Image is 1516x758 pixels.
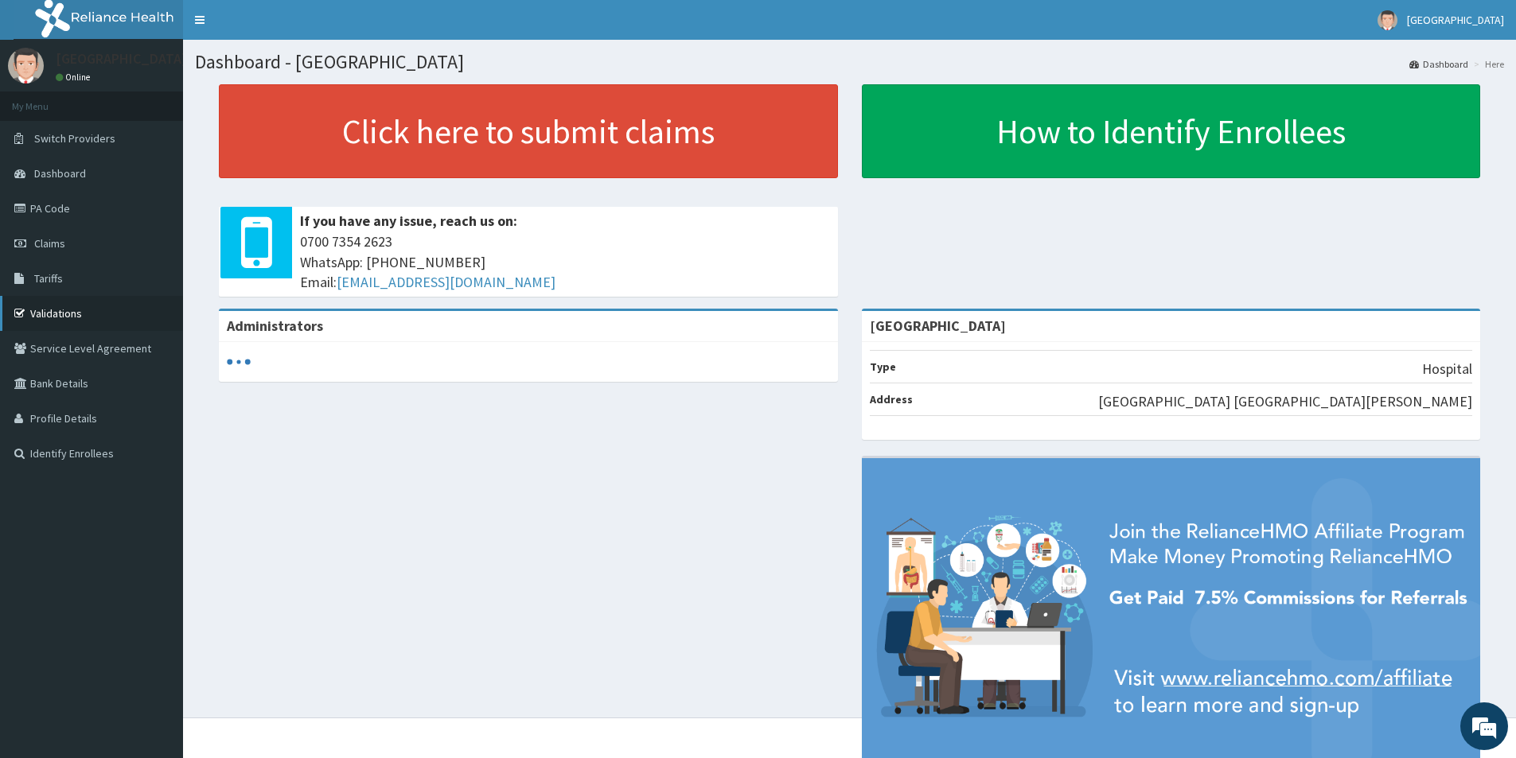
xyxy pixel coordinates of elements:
[219,84,838,178] a: Click here to submit claims
[56,52,187,66] p: [GEOGRAPHIC_DATA]
[1098,391,1472,412] p: [GEOGRAPHIC_DATA] [GEOGRAPHIC_DATA][PERSON_NAME]
[1470,57,1504,71] li: Here
[870,360,896,374] b: Type
[195,52,1504,72] h1: Dashboard - [GEOGRAPHIC_DATA]
[8,48,44,84] img: User Image
[261,8,299,46] div: Minimize live chat window
[8,434,303,490] textarea: Type your message and hit 'Enter'
[1422,359,1472,379] p: Hospital
[1407,13,1504,27] span: [GEOGRAPHIC_DATA]
[300,231,830,293] span: 0700 7354 2623 WhatsApp: [PHONE_NUMBER] Email:
[83,89,267,110] div: Chat with us now
[34,131,115,146] span: Switch Providers
[1378,10,1397,30] img: User Image
[1409,57,1468,71] a: Dashboard
[862,84,1481,178] a: How to Identify Enrollees
[34,166,86,181] span: Dashboard
[300,212,517,230] b: If you have any issue, reach us on:
[337,273,555,291] a: [EMAIL_ADDRESS][DOMAIN_NAME]
[870,392,913,406] b: Address
[56,72,94,83] a: Online
[870,317,1006,335] strong: [GEOGRAPHIC_DATA]
[92,200,220,361] span: We're online!
[29,80,64,119] img: d_794563401_company_1708531726252_794563401
[227,317,323,335] b: Administrators
[34,236,65,251] span: Claims
[227,350,251,374] svg: audio-loading
[34,271,63,286] span: Tariffs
